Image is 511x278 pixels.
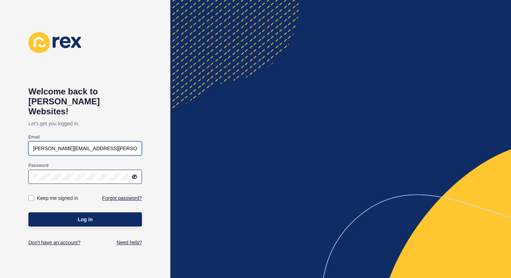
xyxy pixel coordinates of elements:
button: Log in [28,212,142,227]
a: Forgot password? [102,195,142,202]
p: Let's get you logged in. [28,116,142,131]
label: Password [28,163,49,168]
a: Need help? [116,239,142,246]
h1: Welcome back to [PERSON_NAME] Websites! [28,87,142,116]
span: Log in [78,216,93,223]
a: Don't have an account? [28,239,81,246]
input: e.g. name@company.com [33,145,137,152]
label: Email [28,134,40,140]
label: Keep me signed in [37,195,78,202]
